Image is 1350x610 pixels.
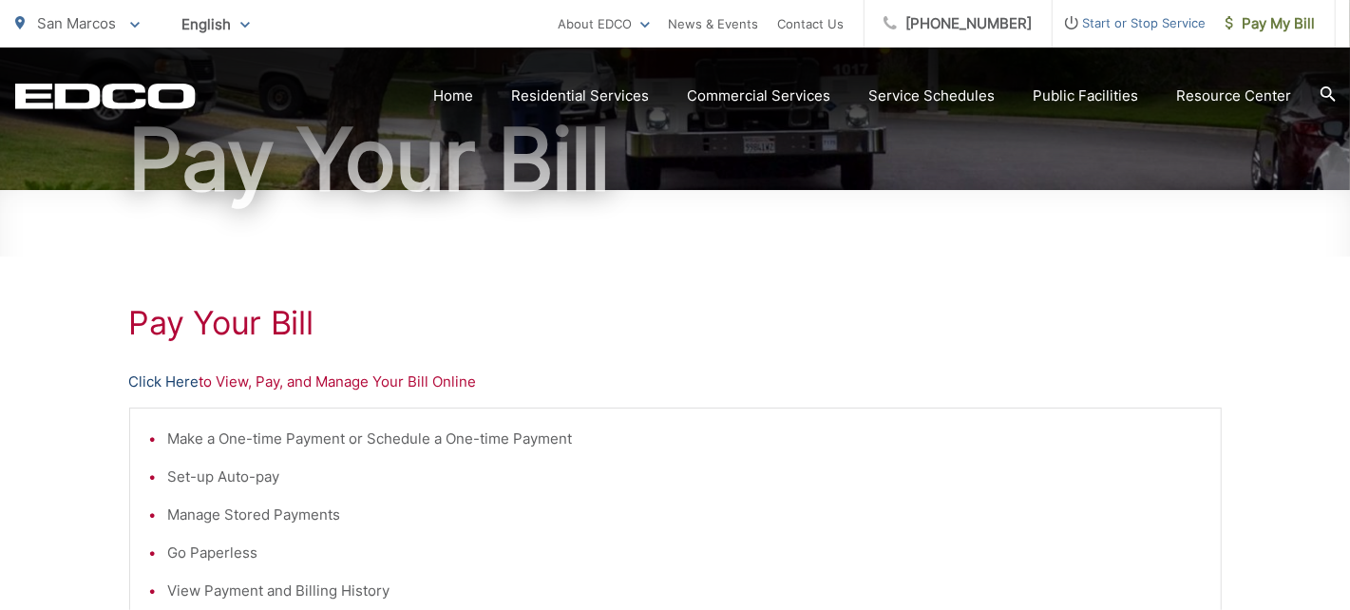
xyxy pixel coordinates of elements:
[129,304,1222,342] h1: Pay Your Bill
[168,8,264,41] span: English
[129,371,1222,393] p: to View, Pay, and Manage Your Bill Online
[512,85,650,107] a: Residential Services
[129,371,200,393] a: Click Here
[168,580,1202,602] li: View Payment and Billing History
[15,112,1336,207] h1: Pay Your Bill
[688,85,831,107] a: Commercial Services
[38,14,117,32] span: San Marcos
[1034,85,1139,107] a: Public Facilities
[434,85,474,107] a: Home
[15,83,196,109] a: EDCD logo. Return to the homepage.
[168,466,1202,488] li: Set-up Auto-pay
[869,85,996,107] a: Service Schedules
[1177,85,1292,107] a: Resource Center
[669,12,759,35] a: News & Events
[168,428,1202,450] li: Make a One-time Payment or Schedule a One-time Payment
[1226,12,1316,35] span: Pay My Bill
[168,542,1202,564] li: Go Paperless
[559,12,650,35] a: About EDCO
[168,504,1202,526] li: Manage Stored Payments
[778,12,845,35] a: Contact Us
